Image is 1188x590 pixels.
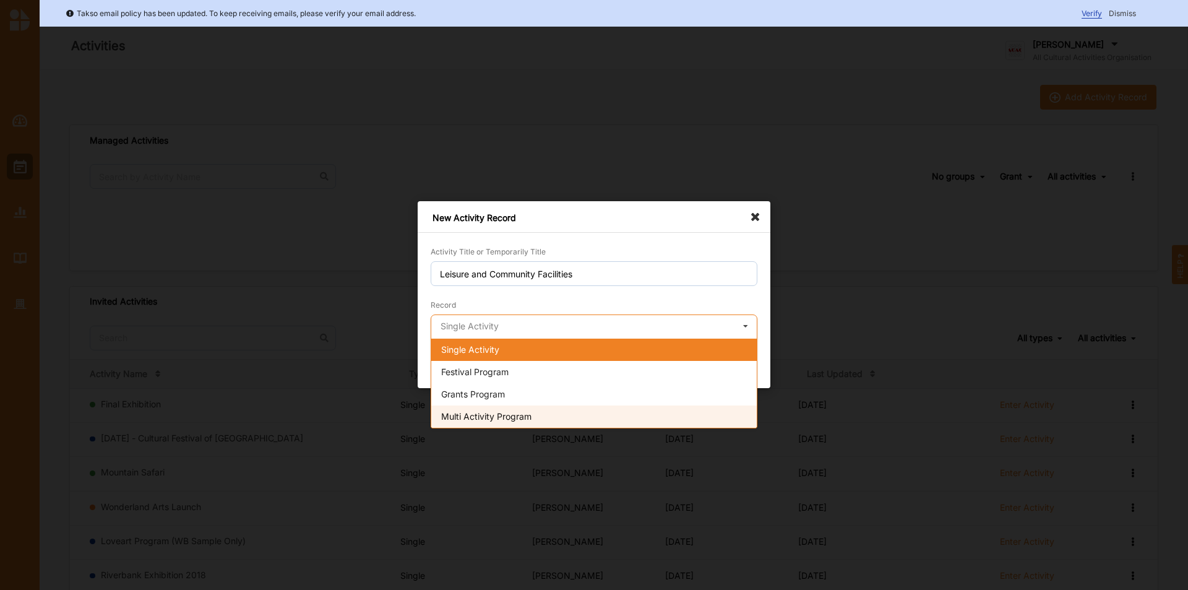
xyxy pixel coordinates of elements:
span: Grants Program [441,389,505,399]
div: Takso email policy has been updated. To keep receiving emails, please verify your email address. [66,7,416,20]
input: Title [431,261,757,286]
span: Verify [1082,9,1102,19]
label: Activity Title or Temporarily Title [431,247,546,257]
span: Single Activity [441,344,499,355]
span: Festival Program [441,367,509,377]
span: Dismiss [1109,9,1136,18]
label: Record [431,300,456,310]
span: Multi Activity Program [441,411,532,422]
div: New Activity Record [418,201,770,233]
